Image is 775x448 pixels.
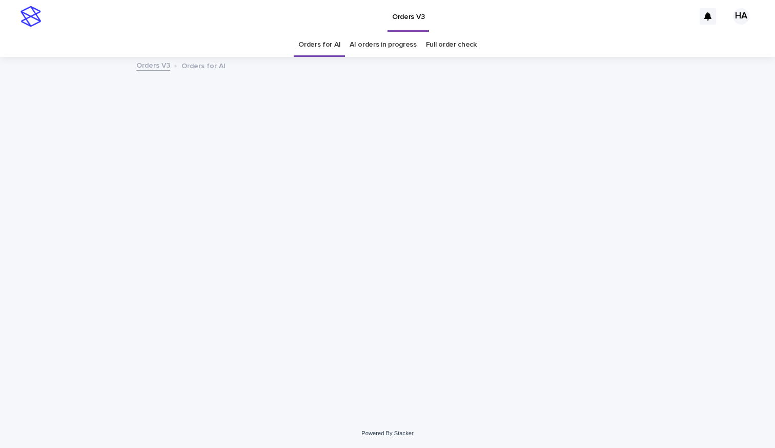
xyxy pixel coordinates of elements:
[21,6,41,27] img: stacker-logo-s-only.png
[361,430,413,436] a: Powered By Stacker
[298,33,340,57] a: Orders for AI
[350,33,417,57] a: AI orders in progress
[733,8,749,25] div: HA
[136,59,170,71] a: Orders V3
[426,33,477,57] a: Full order check
[181,59,226,71] p: Orders for AI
